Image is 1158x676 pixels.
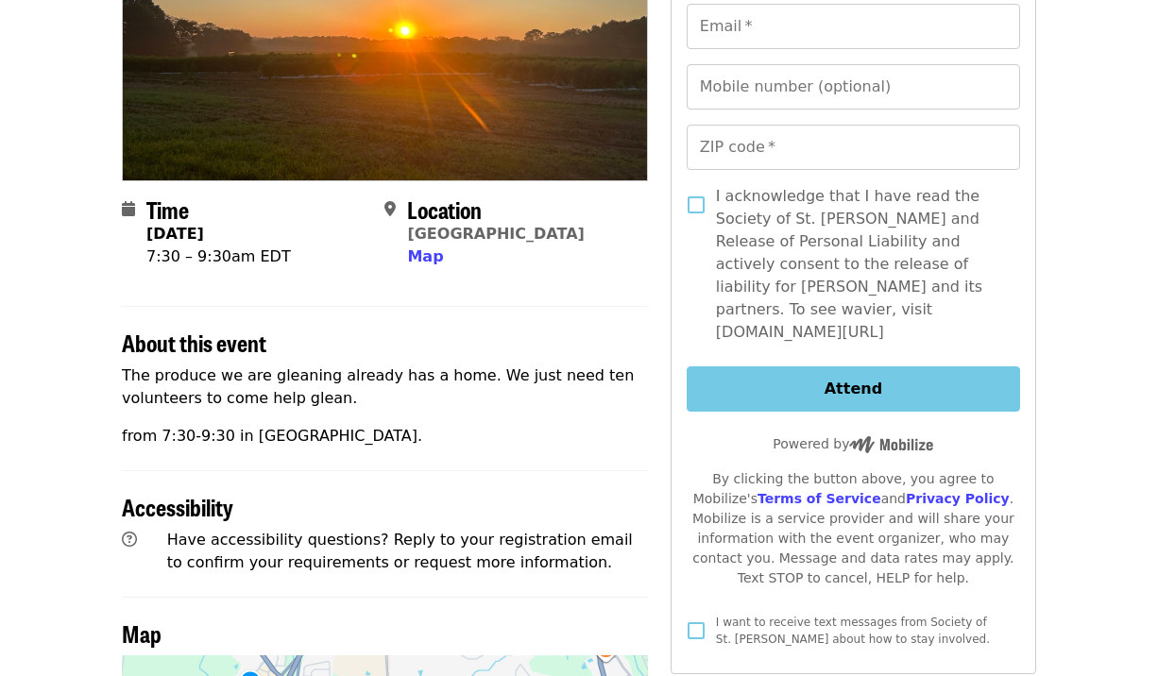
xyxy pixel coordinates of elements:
i: calendar icon [122,200,135,218]
strong: [DATE] [146,225,204,243]
p: The produce we are gleaning already has a home. We just need ten volunteers to come help glean. [122,364,648,410]
i: question-circle icon [122,531,137,549]
input: Mobile number (optional) [687,64,1020,110]
span: Location [407,193,482,226]
button: Attend [687,366,1020,412]
input: ZIP code [687,125,1020,170]
img: Powered by Mobilize [849,436,933,453]
span: Powered by [773,436,933,451]
span: I acknowledge that I have read the Society of St. [PERSON_NAME] and Release of Personal Liability... [716,185,1005,344]
div: 7:30 – 9:30am EDT [146,245,291,268]
p: from 7:30-9:30 in [GEOGRAPHIC_DATA]. [122,425,648,448]
a: [GEOGRAPHIC_DATA] [407,225,584,243]
div: By clicking the button above, you agree to Mobilize's and . Mobilize is a service provider and wi... [687,469,1020,588]
span: Map [407,247,443,265]
a: Privacy Policy [906,491,1010,506]
span: Map [122,617,162,650]
span: I want to receive text messages from Society of St. [PERSON_NAME] about how to stay involved. [716,616,990,646]
input: Email [687,4,1020,49]
button: Map [407,245,443,268]
a: Terms of Service [758,491,881,506]
span: Time [146,193,189,226]
span: About this event [122,326,266,359]
span: Have accessibility questions? Reply to your registration email to confirm your requirements or re... [167,531,633,571]
span: Accessibility [122,490,233,523]
i: map-marker-alt icon [384,200,396,218]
